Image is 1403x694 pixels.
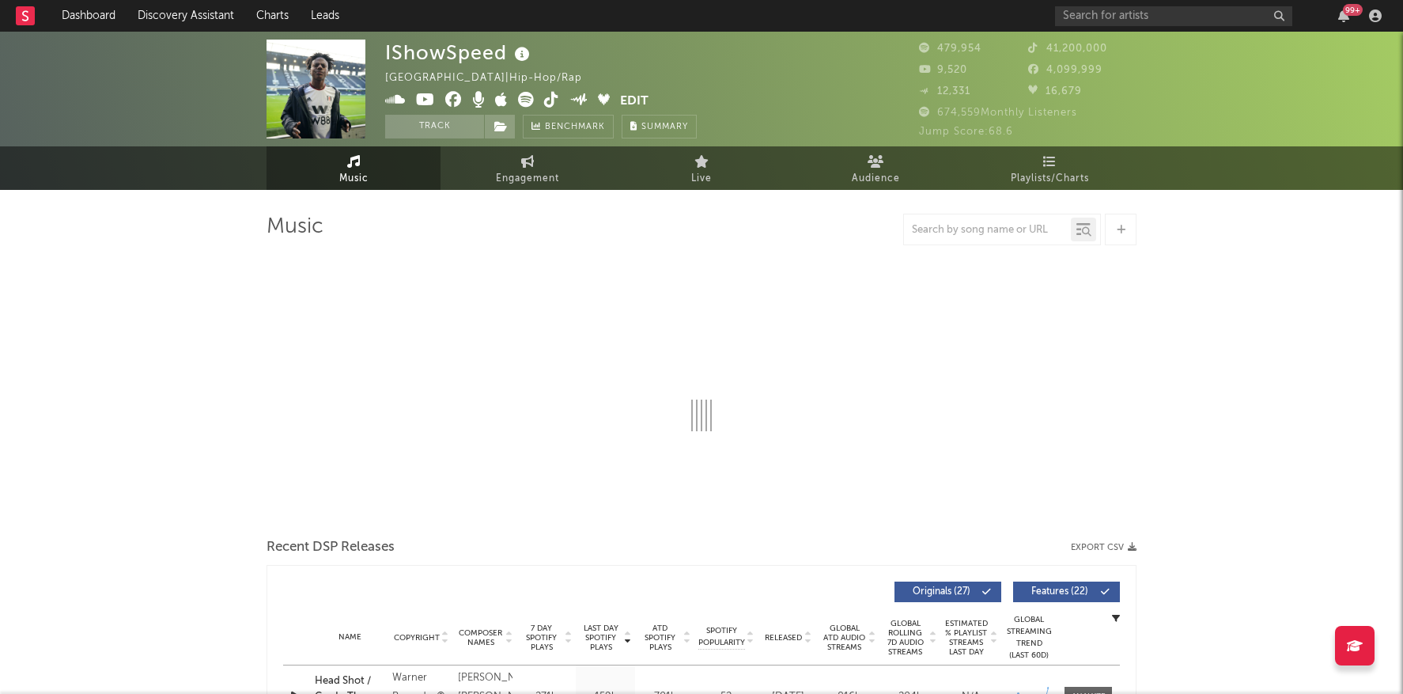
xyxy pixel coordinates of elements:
[894,582,1001,602] button: Originals(27)
[315,631,384,643] div: Name
[620,92,649,112] button: Edit
[1023,587,1096,597] span: Features ( 22 )
[691,169,712,188] span: Live
[385,69,600,88] div: [GEOGRAPHIC_DATA] | Hip-Hop/Rap
[622,115,697,138] button: Summary
[639,624,681,652] span: ATD Spotify Plays
[1071,543,1136,552] button: Export CSV
[765,633,802,643] span: Released
[919,44,981,54] span: 479,954
[904,224,1071,237] input: Search by song name or URL
[1055,6,1292,26] input: Search for artists
[520,624,562,652] span: 7 Day Spotify Plays
[883,619,927,657] span: Global Rolling 7D Audio Streams
[1005,614,1053,662] div: Global Streaming Trend (Last 60D)
[580,624,622,652] span: Last Day Spotify Plays
[641,123,688,131] span: Summary
[545,118,605,137] span: Benchmark
[788,146,962,190] a: Audience
[458,628,503,647] span: Composer Names
[1343,4,1363,16] div: 99 +
[698,625,745,649] span: Spotify Popularity
[962,146,1136,190] a: Playlists/Charts
[919,65,967,75] span: 9,520
[441,146,615,190] a: Engagement
[919,127,1013,137] span: Jump Score: 68.6
[1338,9,1349,22] button: 99+
[385,115,484,138] button: Track
[823,624,866,652] span: Global ATD Audio Streams
[394,633,440,643] span: Copyright
[1028,86,1082,97] span: 16,679
[385,40,534,66] div: IShowSpeed
[919,86,970,97] span: 12,331
[496,169,559,188] span: Engagement
[1028,65,1102,75] span: 4,099,999
[267,538,395,557] span: Recent DSP Releases
[267,146,441,190] a: Music
[905,587,978,597] span: Originals ( 27 )
[339,169,369,188] span: Music
[523,115,614,138] a: Benchmark
[1011,169,1089,188] span: Playlists/Charts
[1013,582,1120,602] button: Features(22)
[919,108,1077,118] span: 674,559 Monthly Listeners
[944,619,988,657] span: Estimated % Playlist Streams Last Day
[1028,44,1107,54] span: 41,200,000
[852,169,900,188] span: Audience
[615,146,788,190] a: Live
